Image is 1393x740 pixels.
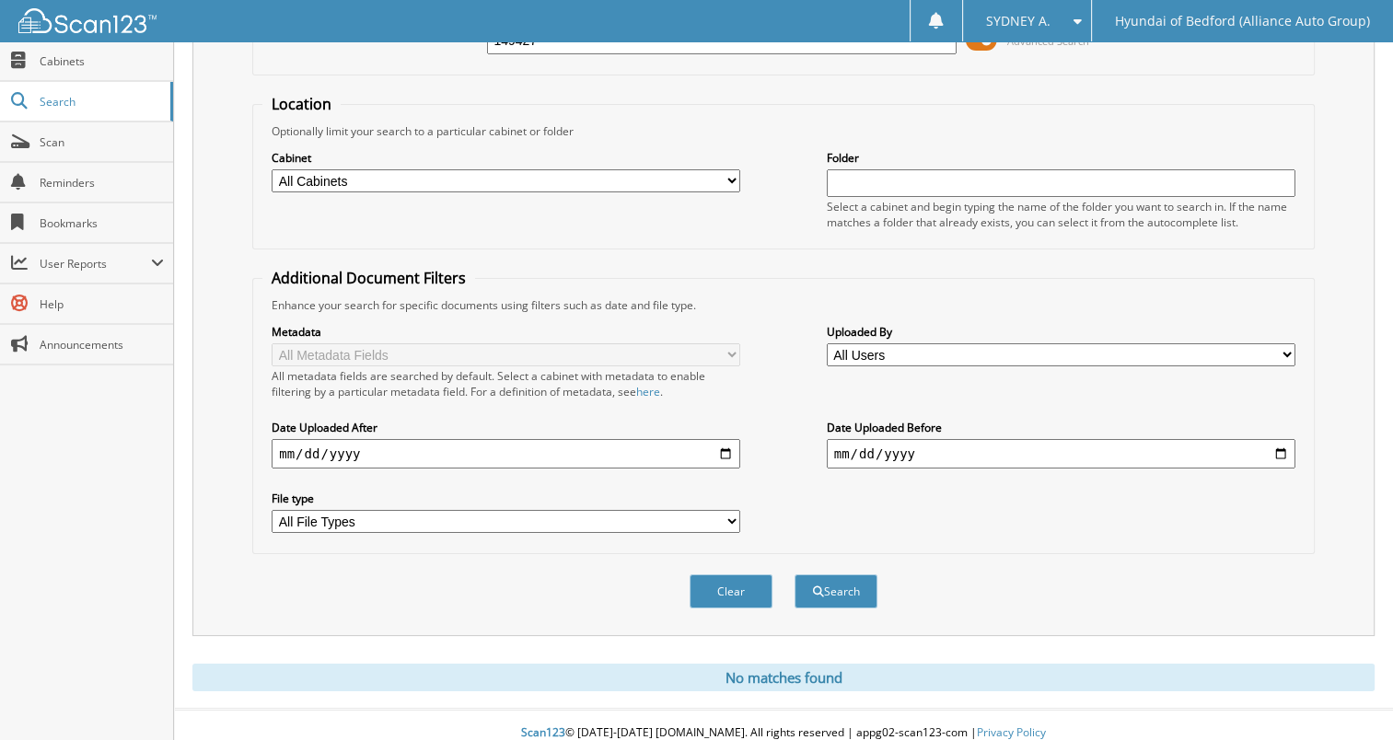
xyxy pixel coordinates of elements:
[40,175,164,191] span: Reminders
[1301,652,1393,740] iframe: Chat Widget
[40,134,164,150] span: Scan
[18,8,157,33] img: scan123-logo-white.svg
[40,53,164,69] span: Cabinets
[827,150,1295,166] label: Folder
[272,439,740,468] input: start
[40,256,151,272] span: User Reports
[272,491,740,506] label: File type
[636,384,660,399] a: here
[690,574,772,608] button: Clear
[262,123,1305,139] div: Optionally limit your search to a particular cabinet or folder
[272,324,740,340] label: Metadata
[40,94,161,110] span: Search
[40,296,164,312] span: Help
[272,420,740,435] label: Date Uploaded After
[827,324,1295,340] label: Uploaded By
[795,574,877,608] button: Search
[262,268,475,288] legend: Additional Document Filters
[827,439,1295,468] input: end
[40,337,164,353] span: Announcements
[262,297,1305,313] div: Enhance your search for specific documents using filters such as date and file type.
[986,16,1051,27] span: SYDNEY A.
[521,724,565,740] span: Scan123
[827,420,1295,435] label: Date Uploaded Before
[272,368,740,399] div: All metadata fields are searched by default. Select a cabinet with metadata to enable filtering b...
[827,199,1295,230] div: Select a cabinet and begin typing the name of the folder you want to search in. If the name match...
[272,150,740,166] label: Cabinet
[40,215,164,231] span: Bookmarks
[977,724,1046,740] a: Privacy Policy
[192,664,1375,691] div: No matches found
[1115,16,1370,27] span: Hyundai of Bedford (Alliance Auto Group)
[262,94,341,114] legend: Location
